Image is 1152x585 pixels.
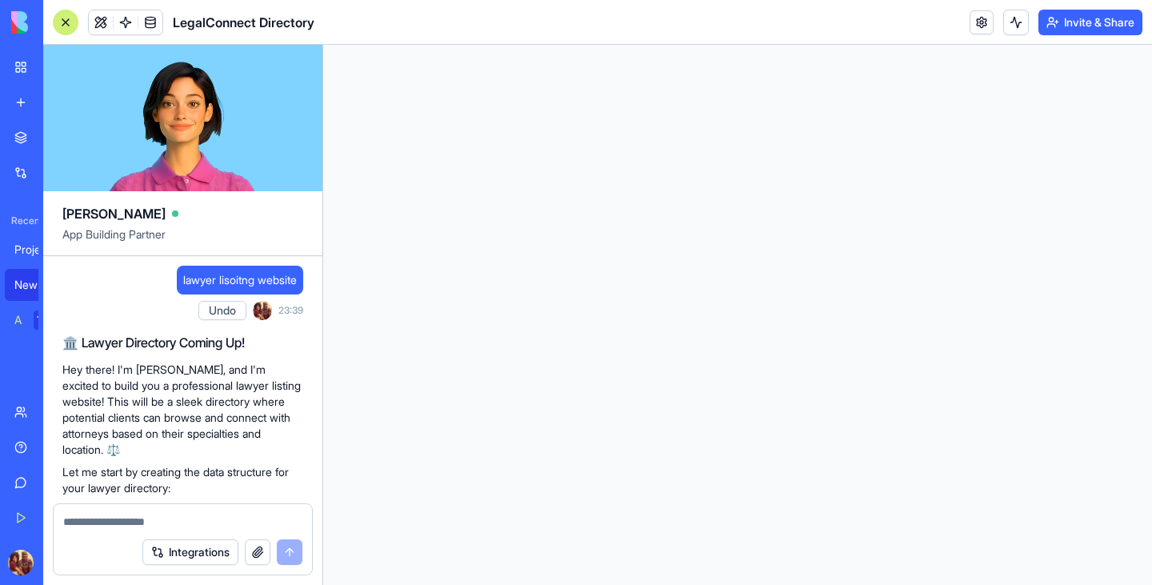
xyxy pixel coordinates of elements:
img: ACg8ocIVwt6IKv_GV62OQOgVV6fc2MI6dNVUFzjRmSMxqkE7s8iDvMBf=s96-c [253,301,272,320]
span: App Building Partner [62,226,303,255]
div: New App [14,277,59,293]
p: Let me start by creating the data structure for your lawyer directory: [62,464,303,496]
a: Project Tracker Pro [5,234,69,266]
div: TRY [34,311,59,330]
img: ACg8ocIVwt6IKv_GV62OQOgVV6fc2MI6dNVUFzjRmSMxqkE7s8iDvMBf=s96-c [8,550,34,575]
a: AI Logo GeneratorTRY [5,304,69,336]
p: Hey there! I'm [PERSON_NAME], and I'm excited to build you a professional lawyer listing website!... [62,362,303,458]
span: lawyer lisoitng website [183,272,297,288]
img: logo [11,11,110,34]
a: New App [5,269,69,301]
span: LegalConnect Directory [173,13,314,32]
h2: 🏛️ Lawyer Directory Coming Up! [62,333,303,352]
div: Project Tracker Pro [14,242,59,258]
div: AI Logo Generator [14,312,22,328]
span: [PERSON_NAME] [62,204,166,223]
span: Recent [5,214,38,227]
span: 23:39 [278,304,303,317]
button: Undo [198,301,246,320]
button: Integrations [142,539,238,565]
button: Invite & Share [1038,10,1142,35]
